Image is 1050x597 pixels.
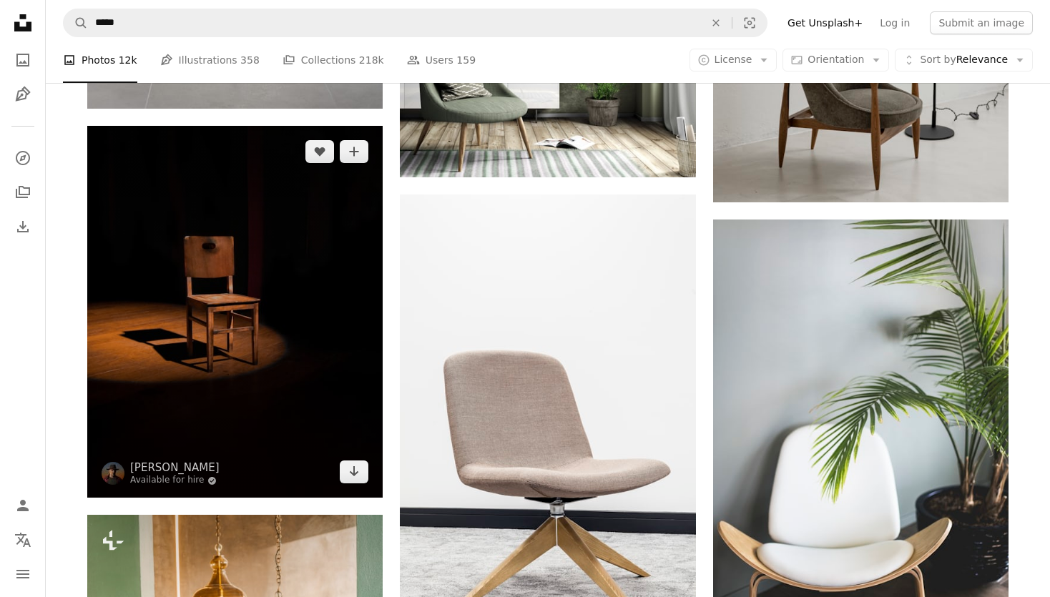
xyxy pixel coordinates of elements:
[871,11,918,34] a: Log in
[64,9,88,36] button: Search Unsplash
[690,49,777,71] button: License
[407,37,476,83] a: Users 159
[9,491,37,520] a: Log in / Sign up
[400,410,695,423] a: brown wooden framed gray padded chair
[895,49,1033,71] button: Sort byRelevance
[160,37,260,83] a: Illustrations 358
[340,140,368,163] button: Add to Collection
[240,52,260,68] span: 358
[456,52,476,68] span: 159
[700,9,732,36] button: Clear
[283,37,384,83] a: Collections 218k
[9,212,37,241] a: Download History
[920,54,956,65] span: Sort by
[9,144,37,172] a: Explore
[87,126,383,498] img: vacant brown wooden armless chair
[9,80,37,109] a: Illustrations
[130,475,220,486] a: Available for hire
[9,178,37,207] a: Collections
[340,460,368,483] a: Download
[779,11,871,34] a: Get Unsplash+
[359,52,384,68] span: 218k
[9,9,37,40] a: Home — Unsplash
[920,53,1008,67] span: Relevance
[782,49,889,71] button: Orientation
[305,140,334,163] button: Like
[9,46,37,74] a: Photos
[9,560,37,588] button: Menu
[130,460,220,475] a: [PERSON_NAME]
[87,305,383,318] a: vacant brown wooden armless chair
[715,54,752,65] span: License
[63,9,767,37] form: Find visuals sitewide
[930,11,1033,34] button: Submit an image
[102,462,124,485] img: Go to Allec Gomes's profile
[732,9,767,36] button: Visual search
[9,526,37,554] button: Language
[808,54,864,65] span: Orientation
[713,435,1009,448] a: brown wooden chair beside plant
